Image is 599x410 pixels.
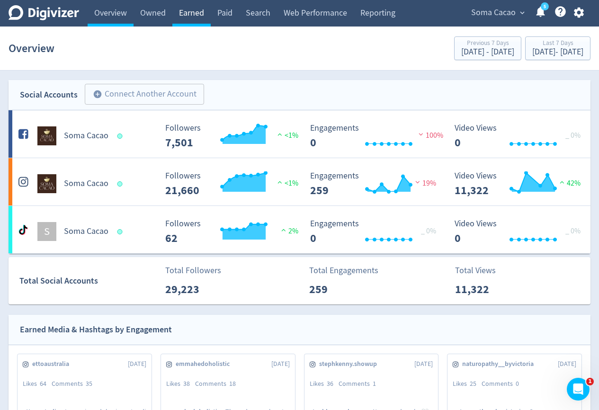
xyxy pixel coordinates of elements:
[454,36,521,60] button: Previous 7 Days[DATE] - [DATE]
[339,379,381,389] div: Comments
[40,379,46,388] span: 64
[85,84,204,105] button: Connect Another Account
[471,5,516,20] span: Soma Cacao
[161,124,303,149] svg: Followers ---
[128,359,146,369] span: [DATE]
[165,281,220,298] p: 29,223
[279,226,288,233] img: positive-performance.svg
[229,379,236,388] span: 18
[64,130,108,142] h5: Soma Cacao
[86,379,92,388] span: 35
[416,131,426,138] img: negative-performance.svg
[567,378,590,401] iframe: Intercom live chat
[166,379,195,389] div: Likes
[453,379,482,389] div: Likes
[421,226,436,236] span: _ 0%
[518,9,527,17] span: expand_more
[532,48,583,56] div: [DATE] - [DATE]
[305,219,447,244] svg: Engagements 0
[275,178,298,188] span: <1%
[462,359,539,369] span: naturopathy__byvictoria
[586,378,594,385] span: 1
[117,229,125,234] span: Data last synced: 16 Sep 2025, 5:02pm (AEST)
[557,178,567,186] img: positive-performance.svg
[52,379,98,389] div: Comments
[161,219,303,244] svg: Followers ---
[9,33,54,63] h1: Overview
[305,124,447,149] svg: Engagements 0
[183,379,190,388] span: 38
[310,379,339,389] div: Likes
[558,359,576,369] span: [DATE]
[541,2,549,10] a: 5
[93,89,102,99] span: add_circle
[327,379,333,388] span: 36
[413,178,422,186] img: negative-performance.svg
[565,131,581,140] span: _ 0%
[525,36,590,60] button: Last 7 Days[DATE]- [DATE]
[78,85,204,105] a: Connect Another Account
[532,40,583,48] div: Last 7 Days
[279,226,298,236] span: 2%
[309,281,364,298] p: 259
[455,281,510,298] p: 11,322
[19,274,159,288] div: Total Social Accounts
[470,379,476,388] span: 25
[450,171,592,196] svg: Video Views 11,322
[413,178,436,188] span: 19%
[455,264,510,277] p: Total Views
[32,359,74,369] span: ettoaustralia
[9,206,590,253] a: SSoma Cacao Followers --- Followers 62 2% Engagements 0 Engagements 0 _ 0% Video Views 0 Video Vi...
[565,226,581,236] span: _ 0%
[516,379,519,388] span: 0
[9,158,590,205] a: Soma Cacao undefinedSoma Cacao Followers --- Followers 21,660 <1% Engagements 259 Engagements 259...
[176,359,235,369] span: emmahedoholistic
[416,131,443,140] span: 100%
[461,48,514,56] div: [DATE] - [DATE]
[468,5,527,20] button: Soma Cacao
[64,226,108,237] h5: Soma Cacao
[275,178,285,186] img: positive-performance.svg
[319,359,382,369] span: stephkenny.showup
[37,174,56,193] img: Soma Cacao undefined
[23,379,52,389] div: Likes
[414,359,433,369] span: [DATE]
[37,222,56,241] div: S
[37,126,56,145] img: Soma Cacao undefined
[373,379,376,388] span: 1
[161,171,303,196] svg: Followers ---
[195,379,241,389] div: Comments
[9,110,590,158] a: Soma Cacao undefinedSoma Cacao Followers --- Followers 7,501 <1% Engagements 0 Engagements 0 100%...
[165,264,221,277] p: Total Followers
[64,178,108,189] h5: Soma Cacao
[482,379,524,389] div: Comments
[275,131,285,138] img: positive-performance.svg
[117,181,125,187] span: Data last synced: 17 Sep 2025, 9:02am (AEST)
[20,323,172,337] div: Earned Media & Hashtags by Engagement
[117,134,125,139] span: Data last synced: 17 Sep 2025, 9:02am (AEST)
[544,3,546,10] text: 5
[309,264,378,277] p: Total Engagements
[305,171,447,196] svg: Engagements 259
[275,131,298,140] span: <1%
[450,124,592,149] svg: Video Views 0
[557,178,581,188] span: 42%
[20,88,78,102] div: Social Accounts
[450,219,592,244] svg: Video Views 0
[271,359,290,369] span: [DATE]
[461,40,514,48] div: Previous 7 Days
